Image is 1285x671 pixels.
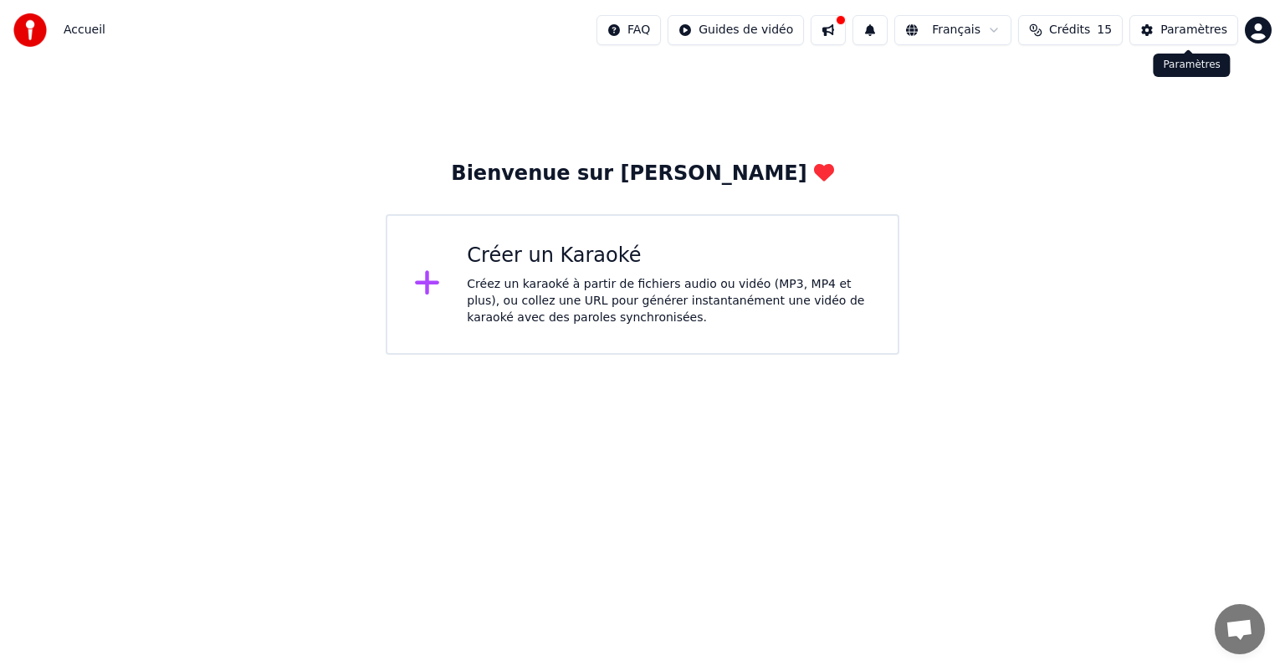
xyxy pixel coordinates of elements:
img: youka [13,13,47,47]
div: Créez un karaoké à partir de fichiers audio ou vidéo (MP3, MP4 et plus), ou collez une URL pour g... [467,276,871,326]
div: Créer un Karaoké [467,243,871,269]
nav: breadcrumb [64,22,105,38]
button: Crédits15 [1018,15,1123,45]
span: Accueil [64,22,105,38]
div: Paramètres [1160,22,1227,38]
div: Bienvenue sur [PERSON_NAME] [451,161,833,187]
span: Crédits [1049,22,1090,38]
button: Paramètres [1129,15,1238,45]
div: Ouvrir le chat [1215,604,1265,654]
div: Paramètres [1153,54,1230,77]
span: 15 [1097,22,1112,38]
button: FAQ [596,15,661,45]
button: Guides de vidéo [668,15,804,45]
